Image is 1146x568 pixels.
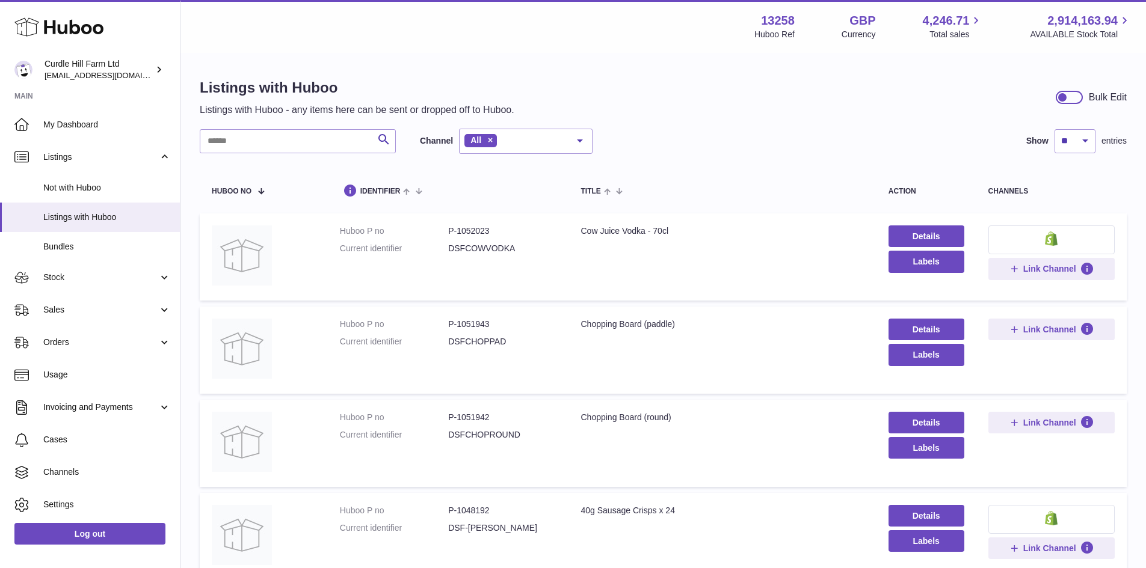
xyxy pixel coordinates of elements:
[1023,324,1076,335] span: Link Channel
[448,412,556,423] dd: P-1051942
[889,319,964,340] a: Details
[923,13,984,40] a: 4,246.71 Total sales
[43,212,171,223] span: Listings with Huboo
[889,437,964,459] button: Labels
[988,412,1115,433] button: Link Channel
[43,304,158,316] span: Sales
[1023,417,1076,428] span: Link Channel
[340,505,448,516] dt: Huboo P no
[448,336,556,347] dd: DSFCHOPPAD
[1089,91,1127,104] div: Bulk Edit
[340,225,448,237] dt: Huboo P no
[929,29,983,40] span: Total sales
[340,336,448,347] dt: Current identifier
[340,243,448,254] dt: Current identifier
[43,466,171,478] span: Channels
[1045,511,1058,525] img: shopify-small.png
[988,319,1115,340] button: Link Channel
[1023,263,1076,274] span: Link Channel
[43,337,158,348] span: Orders
[842,29,876,40] div: Currency
[1030,13,1132,40] a: 2,914,163.94 AVAILABLE Stock Total
[923,13,970,29] span: 4,246.71
[212,319,272,379] img: Chopping Board (paddle)
[212,412,272,472] img: Chopping Board (round)
[43,241,171,252] span: Bundles
[889,505,964,527] a: Details
[448,319,556,330] dd: P-1051943
[761,13,795,29] strong: 13258
[448,522,556,534] dd: DSF-[PERSON_NAME]
[470,135,481,145] span: All
[581,225,864,237] div: Cow Juice Vodka - 70cl
[43,402,158,413] span: Invoicing and Payments
[45,70,177,80] span: [EMAIL_ADDRESS][DOMAIN_NAME]
[448,225,556,237] dd: P-1052023
[212,505,272,565] img: 40g Sausage Crisps x 24
[988,188,1115,195] div: channels
[889,225,964,247] a: Details
[1030,29,1132,40] span: AVAILABLE Stock Total
[14,61,32,79] img: internalAdmin-13258@internal.huboo.com
[1023,543,1076,554] span: Link Channel
[340,522,448,534] dt: Current identifier
[581,319,864,330] div: Chopping Board (paddle)
[43,499,171,510] span: Settings
[43,182,171,194] span: Not with Huboo
[581,188,600,195] span: title
[889,188,964,195] div: action
[340,319,448,330] dt: Huboo P no
[889,412,964,433] a: Details
[448,429,556,441] dd: DSFCHOPROUND
[420,135,453,147] label: Channel
[889,530,964,552] button: Labels
[754,29,795,40] div: Huboo Ref
[1047,13,1118,29] span: 2,914,163.94
[43,119,171,130] span: My Dashboard
[1101,135,1127,147] span: entries
[43,272,158,283] span: Stock
[988,258,1115,279] button: Link Channel
[200,103,514,117] p: Listings with Huboo - any items here can be sent or dropped off to Huboo.
[43,434,171,445] span: Cases
[1026,135,1049,147] label: Show
[200,78,514,97] h1: Listings with Huboo
[581,412,864,423] div: Chopping Board (round)
[212,188,251,195] span: Huboo no
[212,225,272,286] img: Cow Juice Vodka - 70cl
[43,151,158,163] span: Listings
[340,429,448,441] dt: Current identifier
[360,188,401,195] span: identifier
[340,412,448,423] dt: Huboo P no
[448,243,556,254] dd: DSFCOWVODKA
[43,369,171,380] span: Usage
[14,523,165,545] a: Log out
[849,13,875,29] strong: GBP
[581,505,864,516] div: 40g Sausage Crisps x 24
[889,251,964,272] button: Labels
[1045,231,1058,246] img: shopify-small.png
[448,505,556,516] dd: P-1048192
[889,344,964,365] button: Labels
[45,58,153,81] div: Curdle Hill Farm Ltd
[988,537,1115,559] button: Link Channel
